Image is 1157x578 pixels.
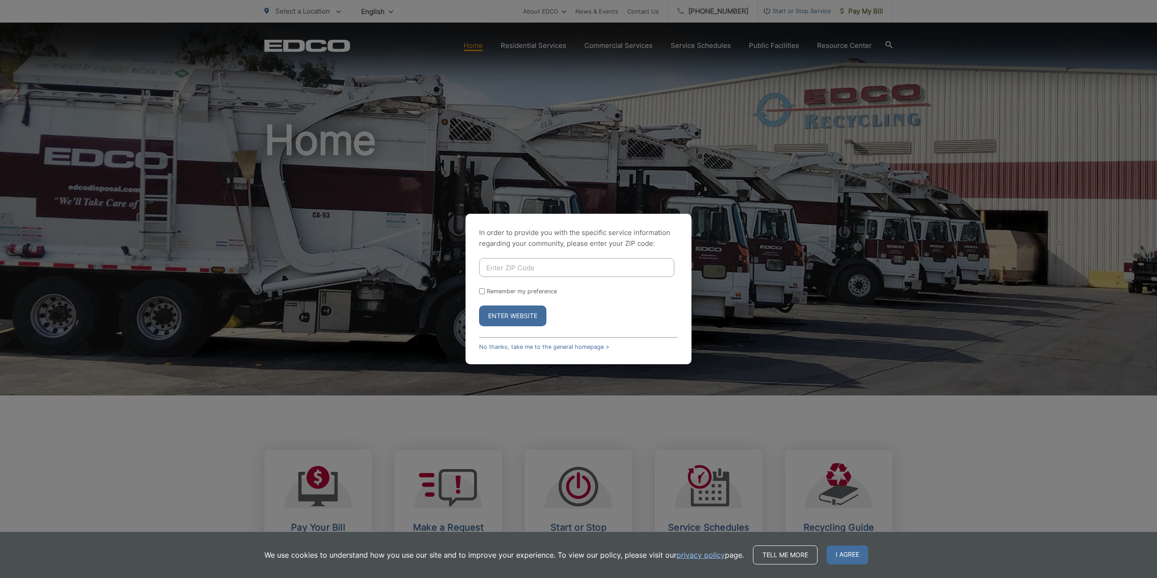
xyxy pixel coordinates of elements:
span: I agree [827,545,868,564]
a: No thanks, take me to the general homepage > [479,343,609,350]
a: privacy policy [677,550,725,560]
label: Remember my preference [487,288,557,295]
a: Tell me more [753,545,818,564]
p: We use cookies to understand how you use our site and to improve your experience. To view our pol... [264,550,744,560]
button: Enter Website [479,305,546,326]
input: Enter ZIP Code [479,258,674,277]
p: In order to provide you with the specific service information regarding your community, please en... [479,227,678,249]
